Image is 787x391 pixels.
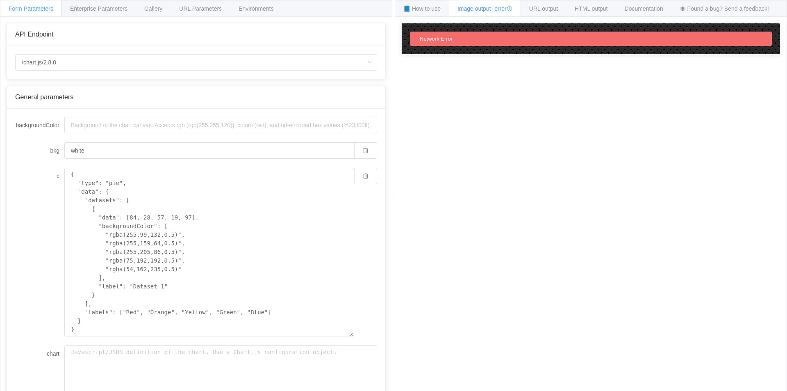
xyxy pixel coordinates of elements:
[64,117,377,133] input: Background of the chart canvas. Accepts rgb (rgb(255,255,120)), colors (red), and url-encoded hex...
[15,94,73,101] span: General parameters
[9,5,53,12] span: Form Parameters
[239,5,274,12] span: Environments
[680,5,769,12] span: 🕷 Found a bug? Send a feedback!
[64,142,354,159] input: Background of the chart canvas. Accepts rgb (rgb(255,255,120)), colors (red), and url-encoded hex...
[625,5,663,12] span: Documentation
[15,345,64,362] label: chart
[144,5,162,12] span: Gallery
[15,117,64,133] label: backgroundColor
[420,36,453,42] span: Network Error
[403,5,441,12] span: 📘 How to use
[575,5,607,12] span: HTML output
[457,5,512,12] span: Image output
[179,5,222,12] span: URL Parameters
[15,54,377,71] input: Select
[15,142,64,159] label: bkg
[491,5,512,12] span: - error
[15,168,64,184] label: c
[70,5,127,12] span: Enterprise Parameters
[529,5,558,12] span: URL output
[15,31,53,38] span: API Endpoint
